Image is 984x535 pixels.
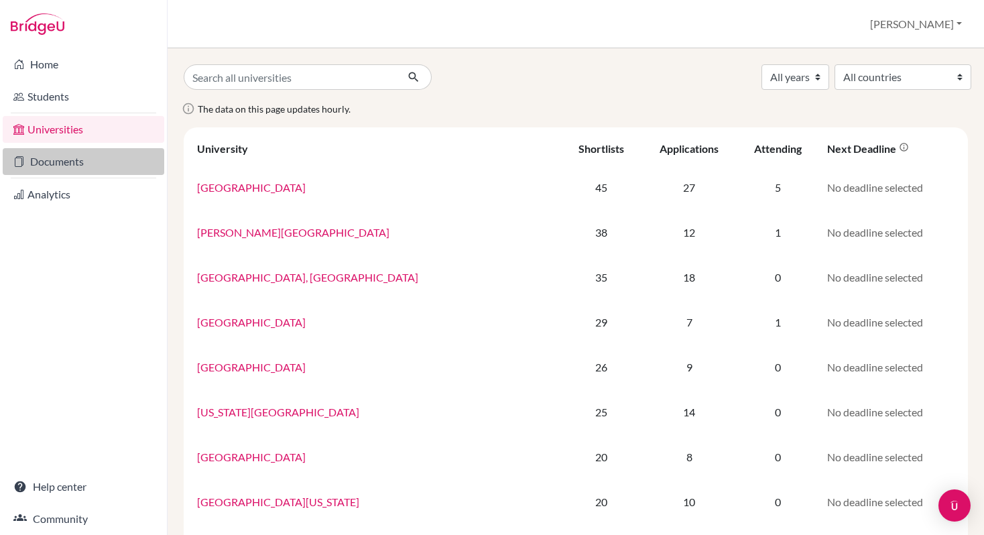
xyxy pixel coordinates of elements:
div: Shortlists [578,142,624,155]
span: No deadline selected [827,495,923,508]
span: No deadline selected [827,181,923,194]
a: [GEOGRAPHIC_DATA], [GEOGRAPHIC_DATA] [197,271,418,284]
td: 9 [641,345,737,390]
td: 1 [737,300,819,345]
span: No deadline selected [827,271,923,284]
a: [GEOGRAPHIC_DATA][US_STATE] [197,495,359,508]
button: [PERSON_NAME] [864,11,968,37]
span: No deadline selected [827,406,923,418]
a: Students [3,83,164,110]
td: 0 [737,479,819,524]
span: No deadline selected [827,451,923,463]
td: 8 [641,434,737,479]
div: Attending [754,142,802,155]
td: 10 [641,479,737,524]
td: 20 [562,479,641,524]
td: 45 [562,165,641,210]
td: 29 [562,300,641,345]
span: No deadline selected [827,361,923,373]
td: 5 [737,165,819,210]
td: 0 [737,434,819,479]
td: 27 [641,165,737,210]
td: 12 [641,210,737,255]
a: [GEOGRAPHIC_DATA] [197,451,306,463]
td: 25 [562,390,641,434]
a: Community [3,506,164,532]
span: The data on this page updates hourly. [198,103,351,115]
td: 35 [562,255,641,300]
span: No deadline selected [827,226,923,239]
td: 0 [737,390,819,434]
td: 0 [737,345,819,390]
td: 26 [562,345,641,390]
td: 14 [641,390,737,434]
th: University [189,133,562,165]
a: [GEOGRAPHIC_DATA] [197,316,306,329]
div: Applications [660,142,719,155]
td: 38 [562,210,641,255]
a: Help center [3,473,164,500]
td: 0 [737,255,819,300]
a: [PERSON_NAME][GEOGRAPHIC_DATA] [197,226,389,239]
a: [US_STATE][GEOGRAPHIC_DATA] [197,406,359,418]
span: No deadline selected [827,316,923,329]
a: Analytics [3,181,164,208]
div: Next deadline [827,142,909,155]
div: Open Intercom Messenger [938,489,971,522]
td: 7 [641,300,737,345]
td: 18 [641,255,737,300]
td: 20 [562,434,641,479]
a: Home [3,51,164,78]
td: 1 [737,210,819,255]
a: [GEOGRAPHIC_DATA] [197,181,306,194]
a: [GEOGRAPHIC_DATA] [197,361,306,373]
img: Bridge-U [11,13,64,35]
a: Universities [3,116,164,143]
input: Search all universities [184,64,397,90]
a: Documents [3,148,164,175]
